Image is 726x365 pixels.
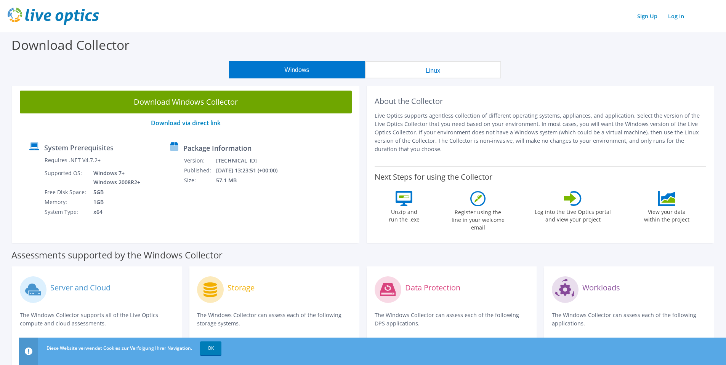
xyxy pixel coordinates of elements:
p: The Windows Collector can assess each of the following applications. [552,311,706,328]
h2: About the Collector [375,97,707,106]
label: Workloads [582,284,620,292]
td: Published: [184,166,216,175]
label: Server and Cloud [50,284,111,292]
td: Supported OS: [44,168,88,187]
p: The Windows Collector can assess each of the following storage systems. [197,311,351,328]
label: Unzip and run the .exe [386,206,421,223]
a: Download via direct link [151,119,221,127]
p: The Windows Collector supports all of the Live Optics compute and cloud assessments. [20,311,174,328]
label: Data Protection [405,284,460,292]
td: Memory: [44,197,88,207]
label: Package Information [183,144,252,152]
a: Log In [664,11,688,22]
a: Sign Up [633,11,661,22]
a: Download Windows Collector [20,91,352,113]
label: Register using the line in your welcome email [449,206,506,231]
label: View your data within the project [639,206,694,223]
p: The Windows Collector can assess each of the following DPS applications. [375,311,529,328]
td: Free Disk Space: [44,187,88,197]
button: Linux [365,61,501,78]
td: System Type: [44,207,88,217]
label: Assessments supported by the Windows Collector [11,251,223,259]
label: Download Collector [11,36,130,54]
td: 5GB [88,187,142,197]
td: [DATE] 13:23:51 (+00:00) [216,166,287,175]
td: 57.1 MB [216,175,287,185]
a: OK [200,341,221,355]
button: Windows [229,61,365,78]
img: live_optics_svg.svg [8,8,99,25]
label: Storage [228,284,255,292]
td: Size: [184,175,216,185]
label: Requires .NET V4.7.2+ [45,156,101,164]
label: System Prerequisites [44,144,114,151]
p: Live Optics supports agentless collection of different operating systems, appliances, and applica... [375,112,707,153]
td: Version: [184,156,216,166]
td: [TECHNICAL_ID] [216,156,287,166]
td: Windows 7+ Windows 2008R2+ [88,168,142,187]
td: 1GB [88,197,142,207]
span: Diese Website verwendet Cookies zur Verfolgung Ihrer Navigation. [46,345,192,351]
td: x64 [88,207,142,217]
label: Log into the Live Optics portal and view your project [534,206,611,223]
label: Next Steps for using the Collector [375,172,492,182]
